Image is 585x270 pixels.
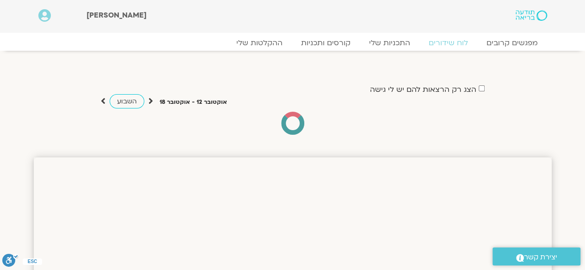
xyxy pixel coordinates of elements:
p: אוקטובר 12 - אוקטובר 18 [160,97,227,107]
nav: Menu [38,38,547,48]
a: השבוע [110,94,144,108]
span: השבוע [117,97,137,106]
span: [PERSON_NAME] [86,10,147,20]
a: מפגשים קרובים [477,38,547,48]
a: ההקלטות שלי [227,38,292,48]
a: התכניות שלי [360,38,419,48]
a: יצירת קשר [493,247,580,265]
label: הצג רק הרצאות להם יש לי גישה [370,85,476,94]
span: יצירת קשר [524,251,557,264]
a: קורסים ותכניות [292,38,360,48]
a: לוח שידורים [419,38,477,48]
